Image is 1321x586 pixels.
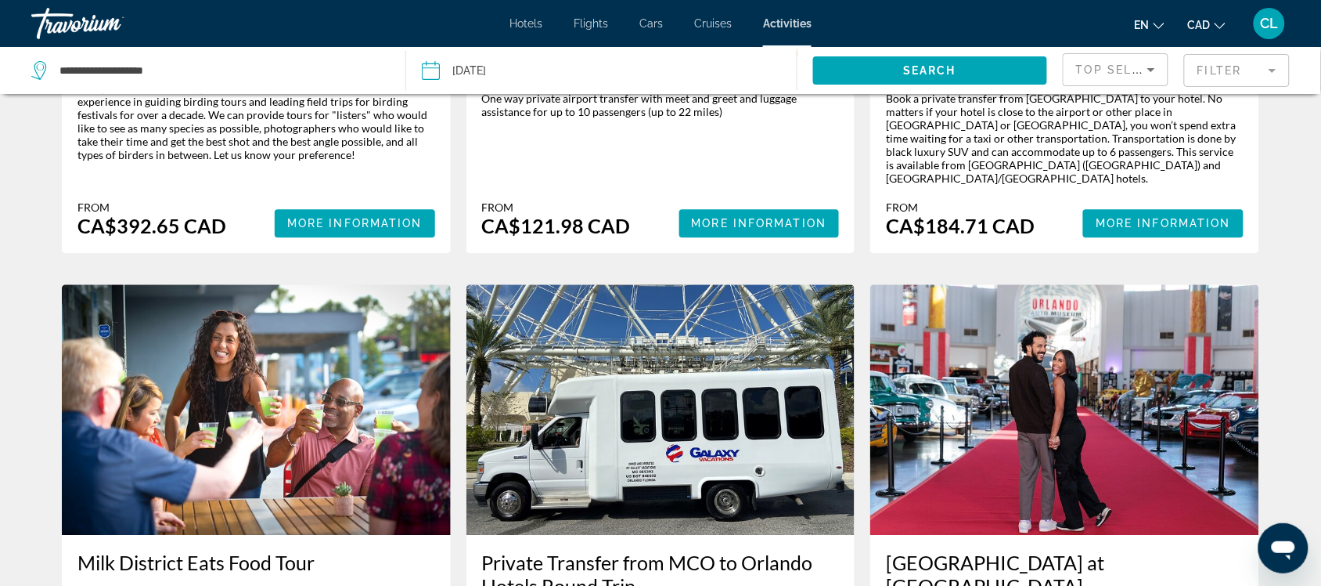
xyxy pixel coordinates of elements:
[763,17,812,30] a: Activities
[1249,7,1290,40] button: User Menu
[886,201,1035,214] div: From
[509,17,542,30] a: Hotels
[482,201,631,214] div: From
[1258,523,1308,573] iframe: Bouton de lancement de la fenêtre de messagerie
[1261,16,1279,31] span: CL
[62,284,451,535] img: 3f.jpg
[1188,13,1226,36] button: Change currency
[1083,209,1244,237] button: More Information
[1096,217,1231,230] span: More Information
[1076,63,1165,76] span: Top Sellers
[1135,19,1150,31] span: en
[1135,13,1164,36] button: Change language
[482,92,840,118] div: One way private airport transfer with meet and greet and luggage assistance for up to 10 passenge...
[692,217,827,230] span: More Information
[77,551,435,574] a: Milk District Eats Food Tour
[77,214,226,237] div: CA$392.65 CAD
[77,68,435,161] div: Learn about some of our [US_STATE] bird species from guides with a background in field biological...
[870,284,1259,535] img: fc.jpg
[275,209,435,237] button: More Information
[466,284,855,535] img: 7b.jpg
[422,47,796,94] button: Date: Oct 8, 2025
[1076,60,1155,79] mat-select: Sort by
[287,217,423,230] span: More Information
[639,17,663,30] a: Cars
[574,17,608,30] a: Flights
[903,64,956,77] span: Search
[679,209,840,237] button: More Information
[31,3,188,44] a: Travorium
[886,214,1035,237] div: CA$184.71 CAD
[1184,53,1290,88] button: Filter
[886,92,1244,185] div: Book a private transfer from [GEOGRAPHIC_DATA] to your hotel. No matters if your hotel is close t...
[77,201,226,214] div: From
[813,56,1048,85] button: Search
[694,17,732,30] a: Cruises
[1188,19,1211,31] span: CAD
[482,214,631,237] div: CA$121.98 CAD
